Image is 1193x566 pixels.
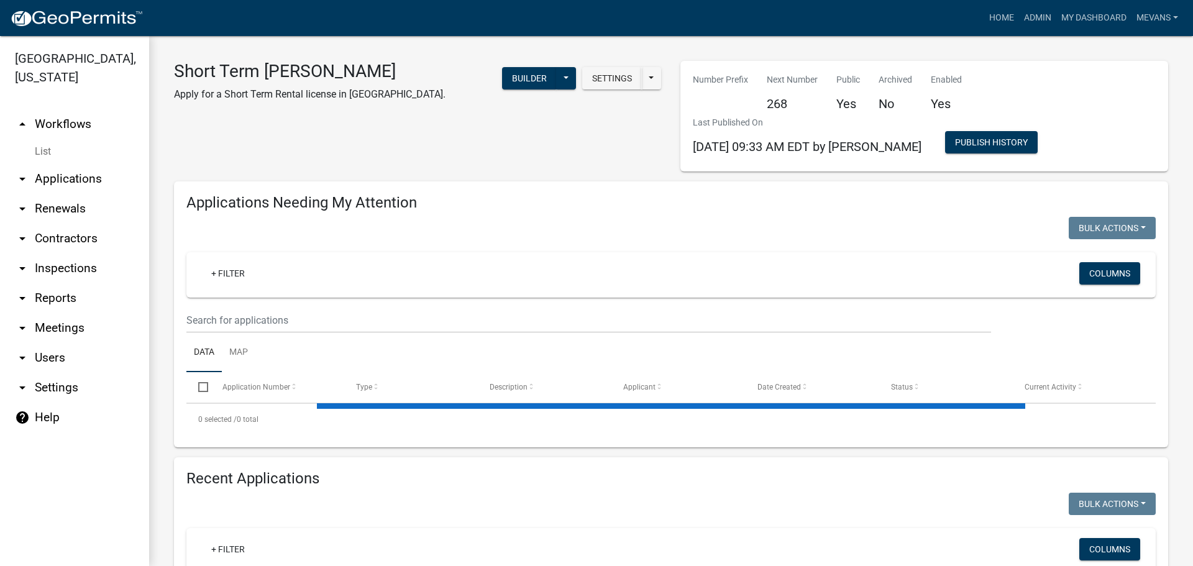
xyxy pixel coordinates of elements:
[767,96,818,111] h5: 268
[344,372,478,402] datatable-header-cell: Type
[201,262,255,285] a: + Filter
[693,116,921,129] p: Last Published On
[693,73,748,86] p: Number Prefix
[945,131,1038,153] button: Publish History
[198,415,237,424] span: 0 selected /
[1056,6,1131,30] a: My Dashboard
[356,383,372,391] span: Type
[1079,538,1140,560] button: Columns
[186,470,1156,488] h4: Recent Applications
[186,372,210,402] datatable-header-cell: Select
[836,73,860,86] p: Public
[490,383,528,391] span: Description
[15,291,30,306] i: arrow_drop_down
[15,171,30,186] i: arrow_drop_down
[623,383,656,391] span: Applicant
[15,380,30,395] i: arrow_drop_down
[15,231,30,246] i: arrow_drop_down
[879,96,912,111] h5: No
[15,261,30,276] i: arrow_drop_down
[210,372,344,402] datatable-header-cell: Application Number
[15,410,30,425] i: help
[1131,6,1183,30] a: Mevans
[931,96,962,111] h5: Yes
[879,372,1013,402] datatable-header-cell: Status
[1019,6,1056,30] a: Admin
[186,333,222,373] a: Data
[15,201,30,216] i: arrow_drop_down
[222,383,290,391] span: Application Number
[945,139,1038,148] wm-modal-confirm: Workflow Publish History
[984,6,1019,30] a: Home
[879,73,912,86] p: Archived
[1079,262,1140,285] button: Columns
[693,139,921,154] span: [DATE] 09:33 AM EDT by [PERSON_NAME]
[15,321,30,335] i: arrow_drop_down
[836,96,860,111] h5: Yes
[582,67,642,89] button: Settings
[1069,493,1156,515] button: Bulk Actions
[222,333,255,373] a: Map
[15,117,30,132] i: arrow_drop_up
[931,73,962,86] p: Enabled
[1025,383,1076,391] span: Current Activity
[767,73,818,86] p: Next Number
[745,372,879,402] datatable-header-cell: Date Created
[1069,217,1156,239] button: Bulk Actions
[15,350,30,365] i: arrow_drop_down
[502,67,557,89] button: Builder
[186,194,1156,212] h4: Applications Needing My Attention
[1013,372,1146,402] datatable-header-cell: Current Activity
[186,308,991,333] input: Search for applications
[611,372,745,402] datatable-header-cell: Applicant
[174,61,446,82] h3: Short Term [PERSON_NAME]
[174,87,446,102] p: Apply for a Short Term Rental license in [GEOGRAPHIC_DATA].
[186,404,1156,435] div: 0 total
[478,372,611,402] datatable-header-cell: Description
[201,538,255,560] a: + Filter
[757,383,801,391] span: Date Created
[891,383,913,391] span: Status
